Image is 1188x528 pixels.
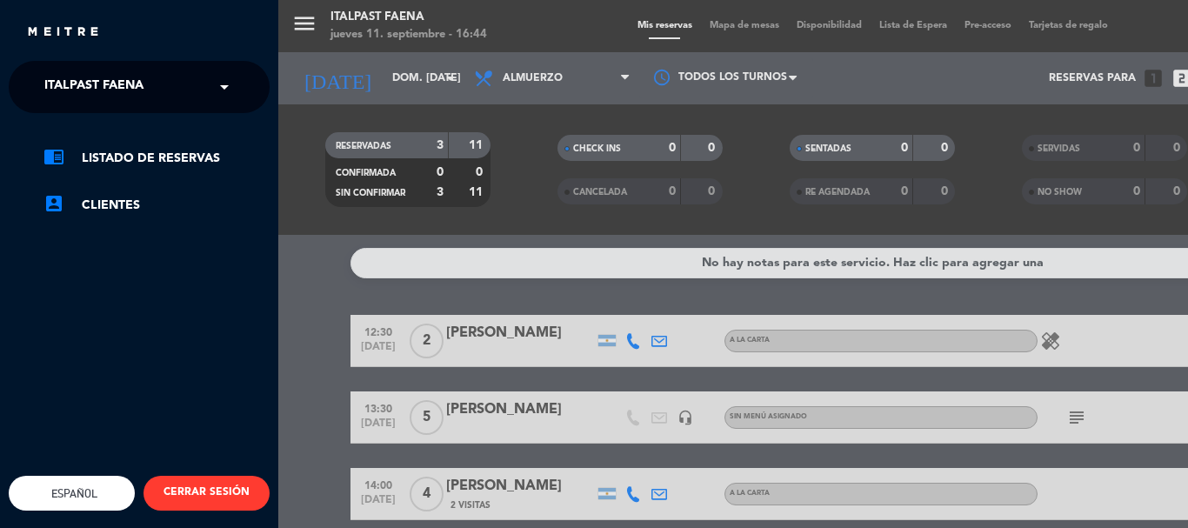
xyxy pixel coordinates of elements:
i: account_box [43,193,64,214]
a: account_boxClientes [43,195,270,216]
span: Italpast Faena [44,69,143,105]
span: Español [47,487,97,500]
button: CERRAR SESIÓN [143,476,270,511]
a: chrome_reader_modeListado de Reservas [43,148,270,169]
i: chrome_reader_mode [43,146,64,167]
img: MEITRE [26,26,100,39]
